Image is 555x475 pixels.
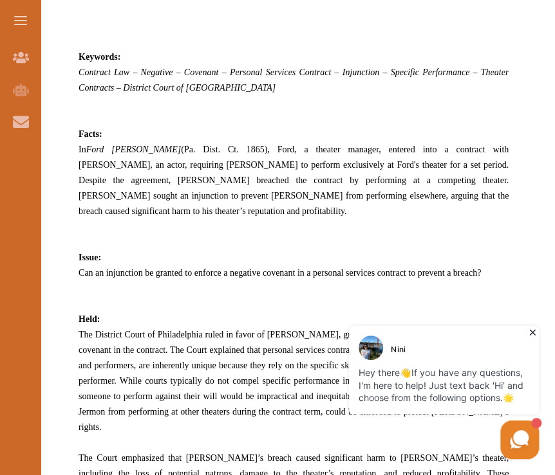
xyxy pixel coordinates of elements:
[79,314,100,323] strong: Held:
[79,51,120,61] strong: Keywords:
[79,67,509,92] em: Contract Law – Negative – Covenant – Personal Services Contract – Injunction – Specific Performan...
[79,144,509,215] span: In (Pa. Dist. Ct. 1865), Ford, a theater manager, entered into a contract with [PERSON_NAME], an ...
[86,144,181,154] em: Ford [PERSON_NAME]
[79,267,481,277] span: Can an injunction be granted to enforce a negative covenant in a personal services contract to pr...
[79,252,101,262] strong: Issue:
[79,129,102,138] strong: Facts:
[246,323,542,462] iframe: HelpCrunch
[79,329,509,431] span: The District Court of Philadelphia ruled in favor of [PERSON_NAME], granting an injunction to enf...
